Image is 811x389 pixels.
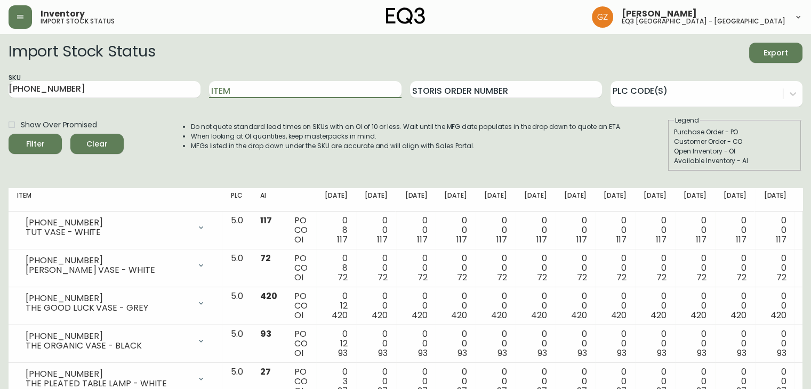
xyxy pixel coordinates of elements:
[191,122,622,132] li: Do not quote standard lead times on SKUs with an OI of 10 or less. Wait until the MFG date popula...
[436,188,476,212] th: [DATE]
[764,254,786,282] div: 0 0
[497,271,507,283] span: 72
[524,291,547,320] div: 0 0
[651,309,667,321] span: 420
[26,265,190,275] div: [PERSON_NAME] VASE - WHITE
[674,137,796,147] div: Customer Order - CO
[365,329,388,358] div: 0 0
[378,271,388,283] span: 72
[41,10,85,18] span: Inventory
[17,216,214,239] div: [PHONE_NUMBER]TUT VASE - WHITE
[222,212,252,249] td: 5.0
[337,233,348,246] span: 117
[377,233,388,246] span: 117
[592,6,613,28] img: 78875dbee59462ec7ba26e296000f7de
[684,291,706,320] div: 0 0
[260,252,271,264] span: 72
[737,347,746,359] span: 93
[764,291,786,320] div: 0 0
[776,347,786,359] span: 93
[577,347,587,359] span: 93
[611,309,627,321] span: 420
[764,216,786,245] div: 0 0
[325,291,348,320] div: 0 12
[622,18,785,25] h5: eq3 [GEOGRAPHIC_DATA] - [GEOGRAPHIC_DATA]
[516,188,556,212] th: [DATE]
[372,309,388,321] span: 420
[764,329,786,358] div: 0 0
[536,233,547,246] span: 117
[444,216,467,245] div: 0 0
[457,271,467,283] span: 72
[531,309,547,321] span: 420
[338,347,348,359] span: 93
[9,43,155,63] h2: Import Stock Status
[556,188,596,212] th: [DATE]
[644,216,667,245] div: 0 0
[294,271,303,283] span: OI
[17,291,214,315] div: [PHONE_NUMBER]THE GOOD LUCK VASE - GREY
[497,347,507,359] span: 93
[79,137,115,151] span: Clear
[325,216,348,245] div: 0 8
[338,271,348,283] span: 72
[332,309,348,321] span: 420
[444,291,467,320] div: 0 0
[484,291,507,320] div: 0 0
[26,137,45,151] div: Filter
[26,228,190,237] div: TUT VASE - WHITE
[616,233,627,246] span: 117
[191,141,622,151] li: MFGs listed in the drop down under the SKU are accurate and will align with Sales Portal.
[294,291,308,320] div: PO CO
[405,291,428,320] div: 0 0
[26,218,190,228] div: [PHONE_NUMBER]
[604,291,627,320] div: 0 0
[684,329,706,358] div: 0 0
[365,254,388,282] div: 0 0
[252,188,286,212] th: AI
[444,329,467,358] div: 0 0
[577,271,587,283] span: 72
[17,329,214,353] div: [PHONE_NUMBER]THE ORGANIC VASE - BLACK
[724,291,746,320] div: 0 0
[755,188,795,212] th: [DATE]
[537,271,547,283] span: 72
[697,347,706,359] span: 93
[675,188,715,212] th: [DATE]
[70,134,124,154] button: Clear
[444,254,467,282] div: 0 0
[564,254,587,282] div: 0 0
[564,329,587,358] div: 0 0
[724,254,746,282] div: 0 0
[260,328,271,340] span: 93
[396,188,436,212] th: [DATE]
[418,347,428,359] span: 93
[564,291,587,320] div: 0 0
[644,254,667,282] div: 0 0
[674,127,796,137] div: Purchase Order - PO
[26,341,190,351] div: THE ORGANIC VASE - BLACK
[417,233,428,246] span: 117
[524,216,547,245] div: 0 0
[770,309,786,321] span: 420
[595,188,635,212] th: [DATE]
[260,214,272,226] span: 117
[356,188,396,212] th: [DATE]
[222,325,252,363] td: 5.0
[537,347,547,359] span: 93
[604,216,627,245] div: 0 0
[191,132,622,141] li: When looking at OI quantities, keep masterpacks in mind.
[684,216,706,245] div: 0 0
[730,309,746,321] span: 420
[417,271,428,283] span: 72
[222,188,252,212] th: PLC
[604,254,627,282] div: 0 0
[604,329,627,358] div: 0 0
[26,369,190,379] div: [PHONE_NUMBER]
[294,347,303,359] span: OI
[260,366,271,378] span: 27
[365,291,388,320] div: 0 0
[616,271,627,283] span: 72
[635,188,675,212] th: [DATE]
[576,233,587,246] span: 117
